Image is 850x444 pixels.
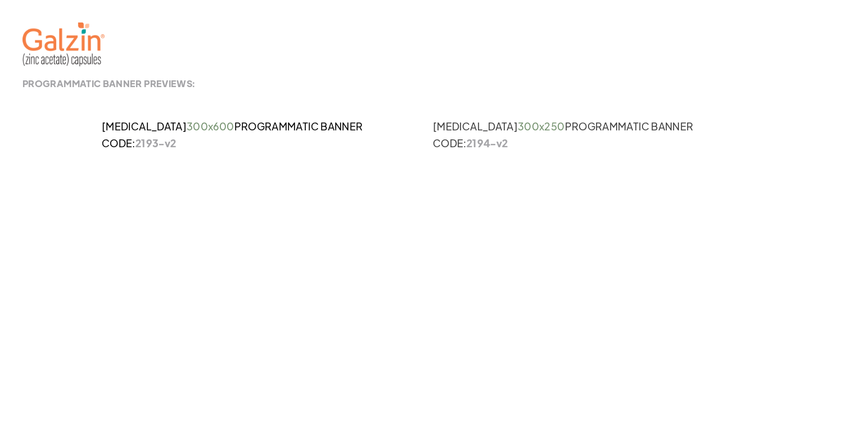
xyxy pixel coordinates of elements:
[467,137,508,149] strong: 2194-v2
[135,137,177,149] strong: 2193-v2
[187,120,234,133] strong: 300x600
[96,118,417,152] div: [MEDICAL_DATA] PROGRAMMATIC BANNER CODE:
[518,120,565,133] strong: 300x250
[433,118,754,152] div: [MEDICAL_DATA] PROGRAMMATIC BANNER CODE:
